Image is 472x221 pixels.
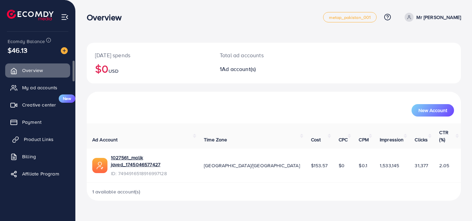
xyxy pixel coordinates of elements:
span: New Account [418,108,447,113]
span: My ad accounts [22,84,57,91]
span: Ad Account [92,136,118,143]
p: Mr [PERSON_NAME] [416,13,461,21]
a: 1027561_malik javed_1745046577427 [111,154,193,168]
span: 31,377 [415,162,428,169]
span: Overview [22,67,43,74]
h2: 1 [220,66,297,72]
span: Cost [311,136,321,143]
span: $46.13 [8,45,27,55]
span: CPC [339,136,348,143]
p: Total ad accounts [220,51,297,59]
span: 1 available account(s) [92,188,141,195]
span: Impression [380,136,404,143]
a: Payment [5,115,70,129]
span: Product Links [24,136,54,143]
img: menu [61,13,69,21]
img: logo [7,10,54,20]
span: CTR (%) [439,129,448,143]
span: $153.57 [311,162,328,169]
span: [GEOGRAPHIC_DATA]/[GEOGRAPHIC_DATA] [204,162,300,169]
span: Time Zone [204,136,227,143]
span: Billing [22,153,36,160]
a: metap_pakistan_001 [323,12,377,22]
span: Affiliate Program [22,170,59,177]
h2: $0 [95,62,203,75]
span: New [59,94,75,103]
span: Payment [22,119,41,125]
span: Creative center [22,101,56,108]
span: $0.1 [359,162,367,169]
span: CPM [359,136,368,143]
a: Creative centerNew [5,98,70,112]
iframe: Chat [443,190,467,216]
button: New Account [412,104,454,117]
span: USD [108,68,118,74]
span: metap_pakistan_001 [329,15,371,20]
span: Ad account(s) [222,65,256,73]
span: Ecomdy Balance [8,38,45,45]
span: $0 [339,162,344,169]
img: image [61,47,68,54]
span: Clicks [415,136,428,143]
span: 1,533,145 [380,162,399,169]
span: 2.05 [439,162,449,169]
a: Mr [PERSON_NAME] [402,13,461,22]
a: My ad accounts [5,81,70,94]
a: Overview [5,63,70,77]
a: Billing [5,150,70,163]
h3: Overview [87,12,127,22]
a: Affiliate Program [5,167,70,181]
a: Product Links [5,132,70,146]
img: ic-ads-acc.e4c84228.svg [92,158,107,173]
p: [DATE] spends [95,51,203,59]
span: ID: 7494916518916997128 [111,170,193,177]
